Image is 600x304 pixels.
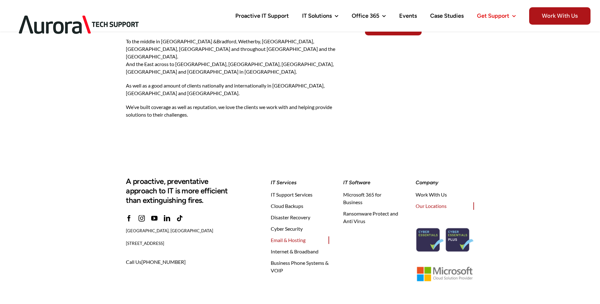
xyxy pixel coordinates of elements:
span: Work With Us [416,191,447,198]
a: Work With Us [416,191,474,198]
a: instagram [139,215,145,222]
a: Disaster Recovery [271,214,329,221]
img: Aurora Tech Support Logo [9,5,149,45]
span: Events [399,13,417,19]
a: Business Phone Systems & VOIP [271,259,329,274]
a: Cloud Backups [271,202,329,210]
nav: Global Footer - Software [343,191,402,225]
a: Cyber Security [271,225,329,233]
a: tiktok [176,215,183,222]
span: Cloud Backups [271,202,303,210]
p: Call Us [126,257,236,267]
span: Office 365 [352,13,379,19]
p: To the middle in [GEOGRAPHIC_DATA] & , Wetherby, [GEOGRAPHIC_DATA], [GEOGRAPHIC_DATA], [GEOGRAPHI... [126,38,351,76]
nav: Global Footer - Services [271,191,329,274]
a: Our Locations [416,202,474,210]
span: Internet & Broadband [271,248,319,255]
span: Case Studies [430,13,464,19]
span: [GEOGRAPHIC_DATA], [GEOGRAPHIC_DATA] [126,228,213,233]
img: Our office locations 1 [416,219,474,261]
span: [STREET_ADDRESS] [126,241,164,246]
span: Cyber Security [271,225,303,233]
span: Work With Us [529,7,591,25]
a: youtube [151,215,158,222]
a: linkedin [164,215,170,222]
span: IT Support Services [271,191,312,198]
span: Email & Hosting [271,236,306,244]
h6: Company [416,179,474,186]
p: As well as a good amount of clients nationally and internationally in [GEOGRAPHIC_DATA], [GEOGRAP... [126,82,351,97]
nav: Global Footer - Company [416,191,474,211]
p: We’ve built coverage as well as reputation, we love the clients we work with and helping provide ... [126,103,351,119]
span: Our Locations [416,202,447,210]
a: cyber-essentials-security-iasme-certification [416,218,474,224]
a: Internet & Broadband [271,248,329,255]
a: Ransomware Protect and Anti Virus [343,210,402,225]
a: facebook [126,215,132,222]
h6: IT Services [271,179,329,186]
a: Microsoft 365 for Business [343,191,402,206]
img: Microsoft-CSP [416,265,474,283]
span: IT Solutions [302,13,332,19]
a: Email & Hosting [271,236,329,244]
span: Disaster Recovery [271,214,310,221]
h3: A proactive, preventative approach to IT is more efficient than extinguishing fires. [126,177,236,205]
h6: IT Software [343,179,402,186]
a: IT Support Services [271,191,329,198]
span: Get Support [477,13,509,19]
a: [PHONE_NUMBER] [141,259,186,265]
span: Proactive IT Support [235,13,289,19]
